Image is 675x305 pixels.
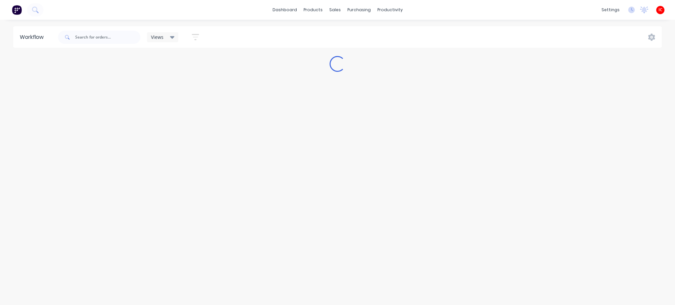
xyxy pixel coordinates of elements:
[344,5,374,15] div: purchasing
[659,7,662,13] span: IC
[269,5,300,15] a: dashboard
[326,5,344,15] div: sales
[374,5,406,15] div: productivity
[12,5,22,15] img: Factory
[300,5,326,15] div: products
[75,31,140,44] input: Search for orders...
[151,34,163,41] span: Views
[598,5,623,15] div: settings
[20,33,47,41] div: Workflow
